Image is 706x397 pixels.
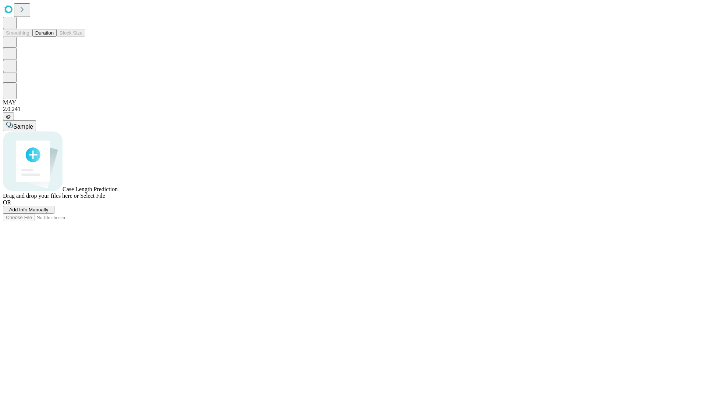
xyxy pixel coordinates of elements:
[6,114,11,119] span: @
[3,106,703,112] div: 2.0.241
[3,120,36,131] button: Sample
[32,29,57,37] button: Duration
[3,99,703,106] div: MAY
[13,124,33,130] span: Sample
[3,193,79,199] span: Drag and drop your files here or
[57,29,85,37] button: Block Size
[9,207,49,212] span: Add Info Manually
[3,112,14,120] button: @
[3,29,32,37] button: Smoothing
[80,193,105,199] span: Select File
[3,206,54,214] button: Add Info Manually
[63,186,118,192] span: Case Length Prediction
[3,199,11,205] span: OR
